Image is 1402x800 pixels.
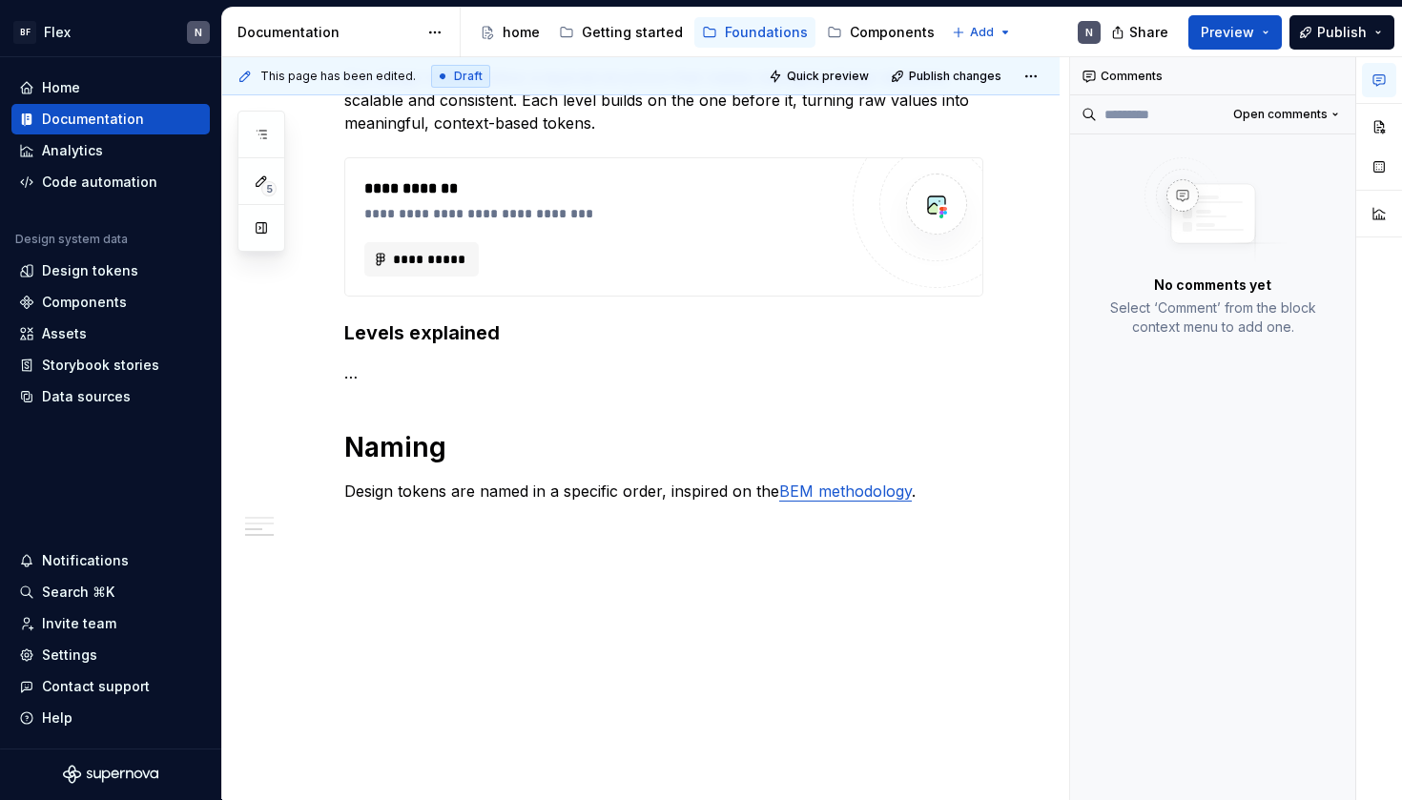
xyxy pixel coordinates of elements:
p: Select ‘Comment’ from the block context menu to add one. [1093,298,1332,337]
h3: Levels explained [344,319,983,346]
svg: Supernova Logo [63,765,158,784]
button: Open comments [1225,101,1348,128]
button: Search ⌘K [11,577,210,607]
div: Design tokens [42,261,138,280]
div: BF [13,21,36,44]
div: Comments [1070,57,1355,95]
div: Foundations [725,23,808,42]
button: Notifications [11,545,210,576]
div: Notifications [42,551,129,570]
a: Analytics [11,135,210,166]
div: Getting started [582,23,683,42]
div: Documentation [42,110,144,129]
button: BFFlexN [4,11,217,52]
h1: Naming [344,430,983,464]
div: Design system data [15,232,128,247]
div: Code automation [42,173,157,192]
a: BEM methodology [779,482,912,501]
div: home [503,23,540,42]
p: Design tokens are named in a specific order, inspired on the . [344,480,983,503]
a: Foundations [694,17,815,48]
div: Page tree [472,13,942,51]
a: Storybook stories [11,350,210,380]
a: Invite team [11,608,210,639]
div: Invite team [42,614,116,633]
span: Add [970,25,994,40]
span: Publish changes [909,69,1001,84]
p: … [344,361,983,384]
button: Contact support [11,671,210,702]
div: Analytics [42,141,103,160]
p: Our design tokens follow a layered structure that makes managing design decisions scalable and co... [344,66,983,134]
button: Publish changes [885,63,1010,90]
a: Settings [11,640,210,670]
span: Quick preview [787,69,869,84]
span: 5 [261,181,277,196]
a: home [472,17,547,48]
a: Getting started [551,17,691,48]
span: Preview [1201,23,1254,42]
div: Flex [44,23,71,42]
p: No comments yet [1154,276,1271,295]
div: N [195,25,202,40]
div: Settings [42,646,97,665]
button: Quick preview [763,63,877,90]
span: This page has been edited. [260,69,416,84]
button: Publish [1289,15,1394,50]
div: Storybook stories [42,356,159,375]
div: N [1085,25,1093,40]
span: Share [1129,23,1168,42]
div: Assets [42,324,87,343]
div: Documentation [237,23,418,42]
div: Data sources [42,387,131,406]
div: Components [42,293,127,312]
div: Home [42,78,80,97]
a: Design tokens [11,256,210,286]
span: Publish [1317,23,1367,42]
div: Components [850,23,935,42]
div: Search ⌘K [42,583,114,602]
a: Components [819,17,942,48]
span: Draft [454,69,483,84]
a: Data sources [11,381,210,412]
button: Add [946,19,1018,46]
button: Preview [1188,15,1282,50]
button: Help [11,703,210,733]
span: Open comments [1233,107,1328,122]
a: Components [11,287,210,318]
a: Assets [11,318,210,349]
div: Help [42,708,72,728]
div: Contact support [42,677,150,696]
a: Home [11,72,210,103]
a: Documentation [11,104,210,134]
a: Code automation [11,167,210,197]
button: Share [1102,15,1181,50]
